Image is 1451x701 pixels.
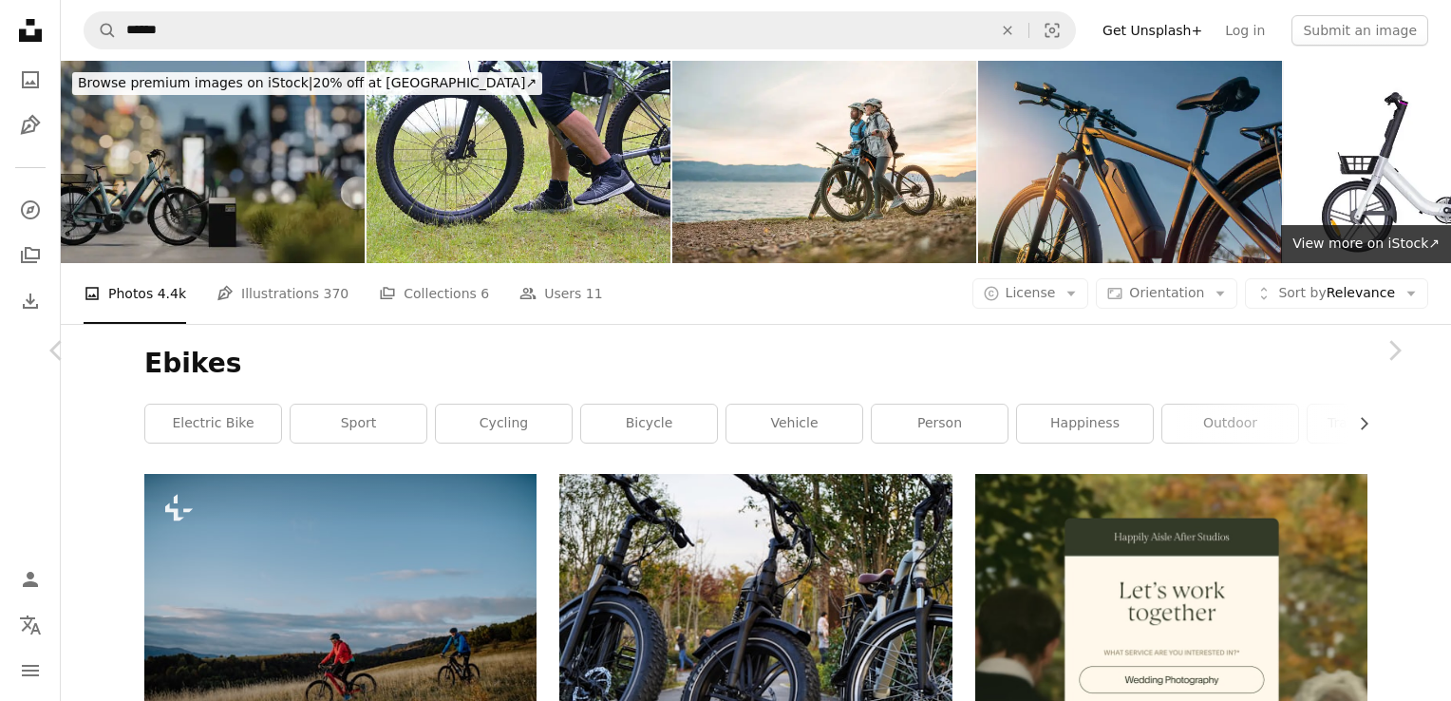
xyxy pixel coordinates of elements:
[11,652,49,690] button: Menu
[872,405,1008,443] a: person
[1129,285,1204,300] span: Orientation
[217,263,349,324] a: Illustrations 370
[672,61,976,263] img: Seaside Adventure at Sunrise with Diverse Couple and E-Bikes
[987,12,1028,48] button: Clear
[436,405,572,443] a: cycling
[84,11,1076,49] form: Find visuals sitewide
[11,106,49,144] a: Illustrations
[61,61,554,106] a: Browse premium images on iStock|20% off at [GEOGRAPHIC_DATA]↗
[144,596,537,613] a: A side view of active senior couple riding bikes outdoors in countryside in autumn day.
[324,283,349,304] span: 370
[481,283,489,304] span: 6
[1278,285,1326,300] span: Sort by
[11,61,49,99] a: Photos
[726,405,862,443] a: vehicle
[11,191,49,229] a: Explore
[379,263,489,324] a: Collections 6
[85,12,117,48] button: Search Unsplash
[1096,278,1237,309] button: Orientation
[1162,405,1298,443] a: outdoor
[11,560,49,598] a: Log in / Sign up
[1308,405,1443,443] a: transportation
[1281,225,1451,263] a: View more on iStock↗
[1245,278,1428,309] button: Sort byRelevance
[978,61,1282,263] img: E-bike battery in the heat of the sun
[1214,15,1276,46] a: Log in
[581,405,717,443] a: bicycle
[61,61,365,263] img: Electric bicycle
[1291,15,1428,46] button: Submit an image
[367,61,670,263] img: Cycling with a pedelec bike, even for older people
[559,596,952,613] a: black bicycle on dirt road during daytime
[11,606,49,644] button: Language
[1017,405,1153,443] a: happiness
[1337,259,1451,442] a: Next
[144,347,1367,381] h1: Ebikes
[519,263,603,324] a: Users 11
[78,75,537,90] span: 20% off at [GEOGRAPHIC_DATA] ↗
[1091,15,1214,46] a: Get Unsplash+
[1292,236,1440,251] span: View more on iStock ↗
[586,283,603,304] span: 11
[1029,12,1075,48] button: Visual search
[1006,285,1056,300] span: License
[1278,284,1395,303] span: Relevance
[291,405,426,443] a: sport
[145,405,281,443] a: electric bike
[972,278,1089,309] button: License
[78,75,312,90] span: Browse premium images on iStock |
[11,237,49,275] a: Collections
